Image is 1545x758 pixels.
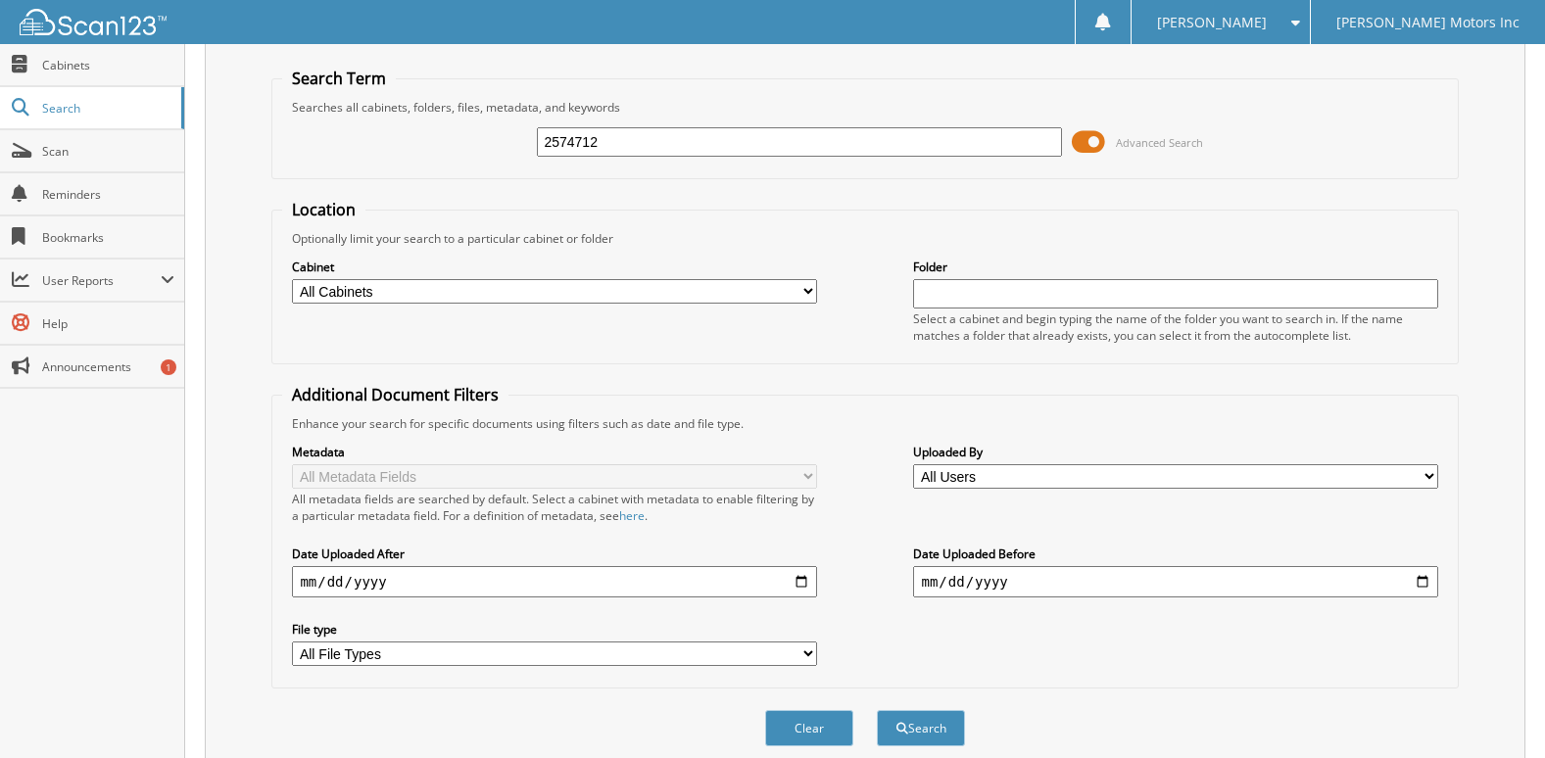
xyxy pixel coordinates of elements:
[292,259,816,275] label: Cabinet
[42,315,174,332] span: Help
[42,272,161,289] span: User Reports
[282,384,508,405] legend: Additional Document Filters
[913,259,1437,275] label: Folder
[282,199,365,220] legend: Location
[913,310,1437,344] div: Select a cabinet and begin typing the name of the folder you want to search in. If the name match...
[913,444,1437,460] label: Uploaded By
[282,99,1447,116] div: Searches all cabinets, folders, files, metadata, and keywords
[42,186,174,203] span: Reminders
[42,143,174,160] span: Scan
[42,100,171,117] span: Search
[282,68,396,89] legend: Search Term
[42,229,174,246] span: Bookmarks
[282,415,1447,432] div: Enhance your search for specific documents using filters such as date and file type.
[877,710,965,746] button: Search
[292,444,816,460] label: Metadata
[42,358,174,375] span: Announcements
[292,566,816,597] input: start
[1116,135,1203,150] span: Advanced Search
[292,491,816,524] div: All metadata fields are searched by default. Select a cabinet with metadata to enable filtering b...
[913,566,1437,597] input: end
[765,710,853,746] button: Clear
[292,621,816,638] label: File type
[1157,17,1267,28] span: [PERSON_NAME]
[20,9,167,35] img: scan123-logo-white.svg
[913,545,1437,562] label: Date Uploaded Before
[619,507,645,524] a: here
[161,359,176,375] div: 1
[42,57,174,73] span: Cabinets
[282,230,1447,247] div: Optionally limit your search to a particular cabinet or folder
[292,545,816,562] label: Date Uploaded After
[1336,17,1520,28] span: [PERSON_NAME] Motors Inc
[1447,664,1545,758] iframe: Chat Widget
